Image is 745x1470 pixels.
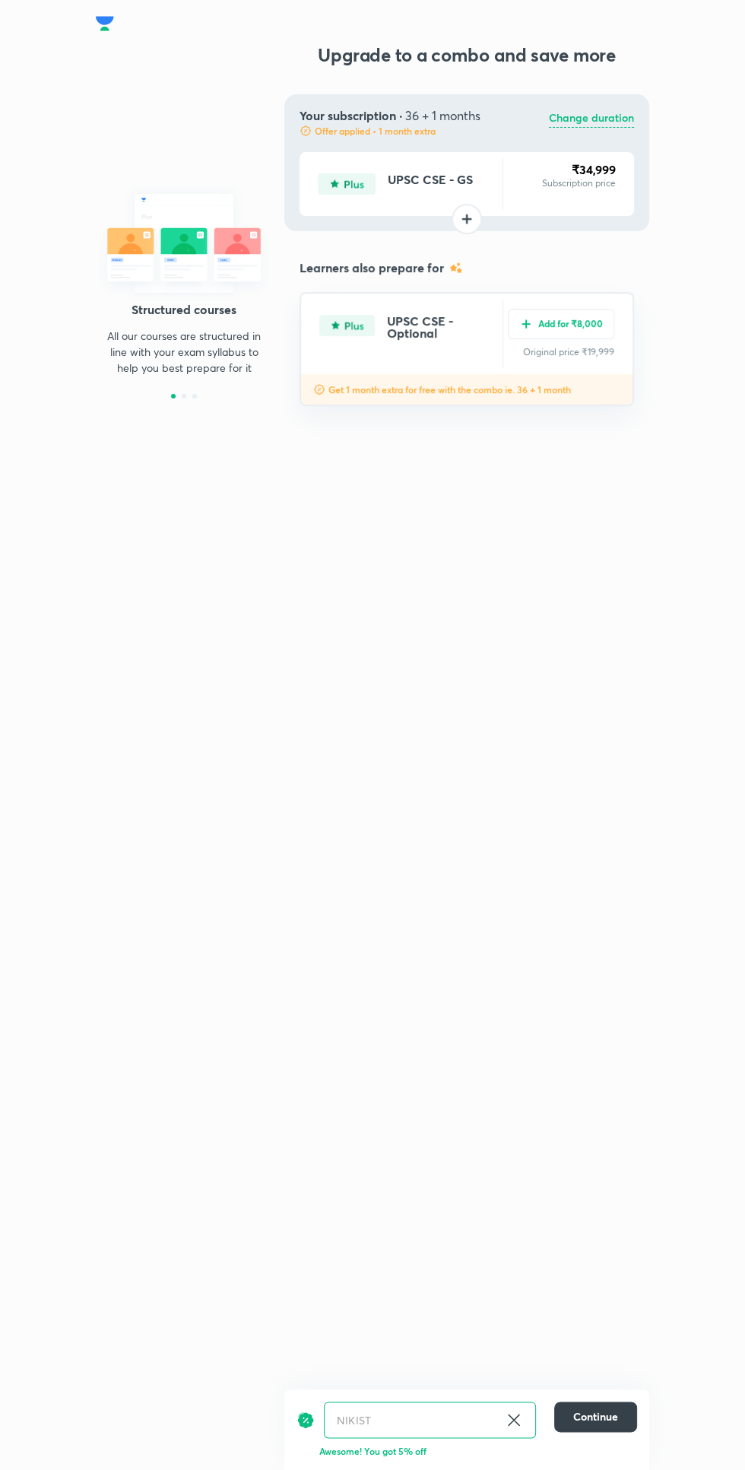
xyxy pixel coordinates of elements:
[300,110,480,122] h4: Your subscription ·
[319,315,375,336] img: type
[542,176,616,190] p: Subscription price
[315,125,436,137] p: Offer applied • 1 month extra
[573,1409,618,1424] span: Continue
[572,161,616,177] span: ₹34,999
[508,309,614,339] button: Add for ₹8,000
[405,107,480,123] span: 36 + 1 months
[296,1402,315,1438] img: discount
[300,125,312,137] img: discount
[96,303,272,316] h4: Structured courses
[96,12,114,30] a: Company Logo
[100,328,268,376] p: All our courses are structured in line with your exam syllabus to help you best prepare for it
[549,110,634,128] p: Change duration
[554,1402,637,1432] button: Continue
[300,262,444,274] h4: Learners also prepare for
[508,345,614,359] p: Original price ₹19,999
[318,173,376,195] img: type
[96,12,114,35] img: Company Logo
[96,183,272,303] img: daily_live_classes_be8fa5af21.svg
[319,1444,637,1458] p: Awesome! You got 5% off
[450,262,462,274] img: combo
[388,173,473,195] h4: UPSC CSE - GS
[328,383,571,395] p: Get 1 month extra for free with the combo ie. 36 + 1 month
[284,43,649,67] h3: Upgrade to a combo and save more
[520,318,532,330] img: add
[387,315,496,339] h4: UPSC CSE - Optional
[313,383,325,395] img: discount
[325,1403,499,1437] input: Have a referral code?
